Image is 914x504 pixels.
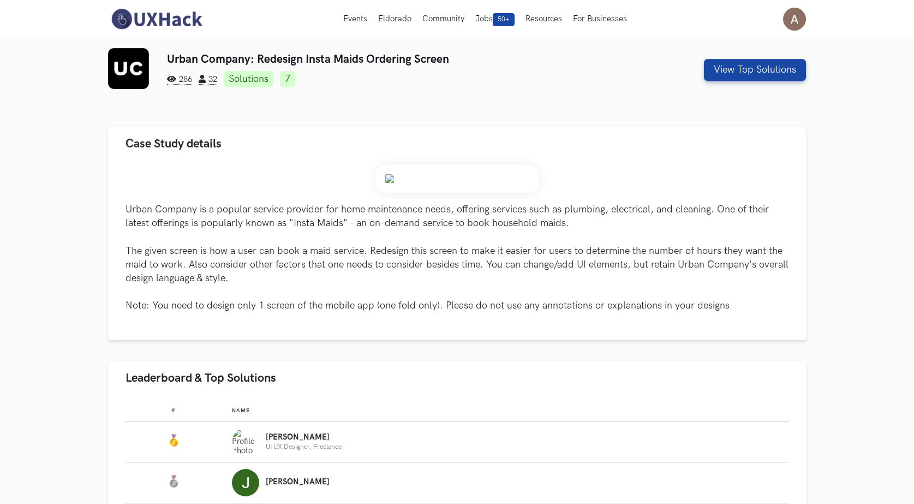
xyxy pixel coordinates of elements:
img: Profile photo [232,469,259,496]
div: Case Study details [108,161,807,340]
button: Case Study details [108,127,807,161]
img: Urban Company logo [108,48,149,89]
img: Profile photo [232,428,259,455]
img: Gold Medal [167,434,180,447]
p: [PERSON_NAME] [266,478,330,487]
table: Leaderboard [126,399,789,503]
a: 7 [280,71,295,87]
p: [PERSON_NAME] [266,433,342,442]
span: Leaderboard & Top Solutions [126,371,276,386]
img: Weekend_Hackathon_83_banner.png [375,164,539,193]
h3: Urban Company: Redesign Insta Maids Ordering Screen [167,52,629,66]
span: 286 [167,75,192,85]
span: # [171,407,176,414]
img: Silver Medal [167,475,180,488]
img: Your profile pic [783,8,806,31]
p: Urban Company is a popular service provider for home maintenance needs, offering services such as... [126,203,789,313]
span: Name [232,407,250,414]
span: 50+ [493,13,515,26]
img: UXHack-logo.png [108,8,205,31]
p: UI UX Designer, Freelance [266,443,342,450]
button: View Top Solutions [704,59,806,81]
button: Leaderboard & Top Solutions [108,361,807,395]
span: 32 [199,75,217,85]
a: Solutions [224,71,273,87]
span: Case Study details [126,137,222,151]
